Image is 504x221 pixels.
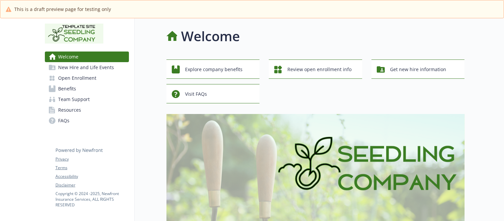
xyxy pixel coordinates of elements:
span: Welcome [58,52,78,62]
span: FAQs [58,115,69,126]
h1: Welcome [181,26,240,46]
a: Team Support [45,94,129,105]
a: Benefits [45,83,129,94]
span: Explore company benefits [185,63,243,76]
span: Resources [58,105,81,115]
span: Visit FAQs [185,88,207,100]
span: This is a draft preview page for testing only [14,6,111,13]
span: New Hire and Life Events [58,62,114,73]
span: Open Enrollment [58,73,96,83]
span: Benefits [58,83,76,94]
a: Disclaimer [55,182,129,188]
button: Review open enrollment info [269,59,362,79]
a: Accessibility [55,173,129,179]
span: Team Support [58,94,90,105]
a: Privacy [55,156,129,162]
a: Resources [45,105,129,115]
a: Open Enrollment [45,73,129,83]
a: Welcome [45,52,129,62]
button: Get new hire information [371,59,465,79]
p: Copyright © 2024 - 2025 , Newfront Insurance Services, ALL RIGHTS RESERVED [55,191,129,208]
button: Explore company benefits [166,59,260,79]
a: New Hire and Life Events [45,62,129,73]
span: Review open enrollment info [287,63,352,76]
a: FAQs [45,115,129,126]
a: Terms [55,165,129,171]
span: Get new hire information [390,63,446,76]
button: Visit FAQs [166,84,260,103]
